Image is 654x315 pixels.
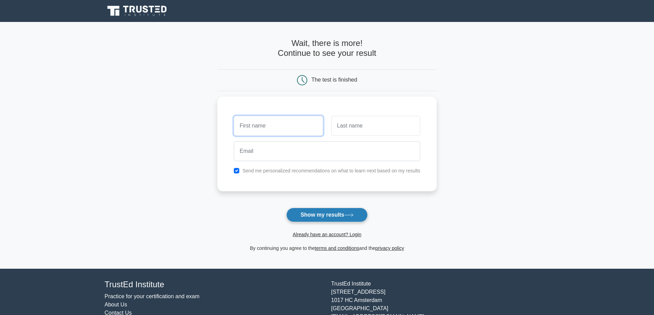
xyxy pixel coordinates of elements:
label: Send me personalized recommendations on what to learn next based on my results [242,168,420,173]
a: About Us [105,302,127,307]
input: Last name [331,116,420,136]
button: Show my results [286,208,367,222]
a: terms and conditions [315,245,359,251]
input: Email [234,141,420,161]
h4: Wait, there is more! Continue to see your result [217,38,437,58]
h4: TrustEd Institute [105,280,323,290]
div: By continuing you agree to the and the [213,244,441,252]
a: privacy policy [375,245,404,251]
input: First name [234,116,323,136]
a: Practice for your certification and exam [105,293,200,299]
a: Already have an account? Login [292,232,361,237]
div: The test is finished [311,77,357,83]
